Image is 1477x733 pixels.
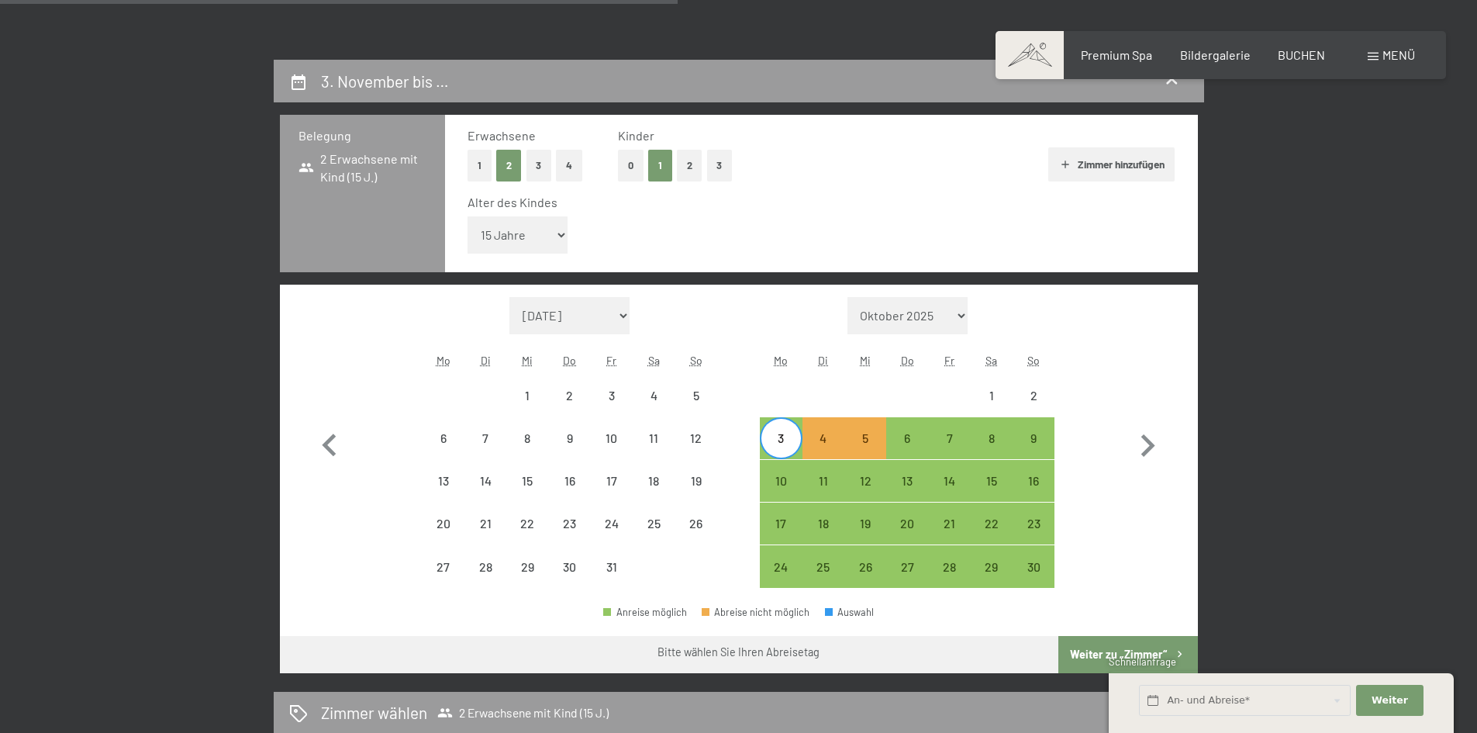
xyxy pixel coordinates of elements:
button: 1 [468,150,492,182]
div: Thu Oct 23 2025 [549,503,591,545]
div: Abreise nicht möglich [633,460,675,502]
div: Fri Oct 17 2025 [591,460,633,502]
div: Abreise nicht möglich [591,460,633,502]
div: Fri Oct 10 2025 [591,417,633,459]
div: 22 [972,517,1011,556]
div: Abreise möglich [760,545,802,587]
div: Abreise möglich [928,545,970,587]
div: Thu Nov 20 2025 [886,503,928,545]
div: Mon Nov 17 2025 [760,503,802,545]
button: Weiter [1356,685,1423,717]
div: 17 [592,475,631,513]
div: Abreise nicht möglich [675,460,716,502]
div: Alter des Kindes [468,194,1163,211]
div: 28 [930,561,968,600]
div: Abreise nicht möglich [971,374,1013,416]
div: 12 [846,475,885,513]
div: 23 [550,517,589,556]
div: Auswahl [825,607,875,617]
div: Sun Oct 05 2025 [675,374,716,416]
div: Abreise nicht möglich [675,417,716,459]
div: Abreise nicht möglich [423,545,464,587]
div: Fri Oct 03 2025 [591,374,633,416]
span: Kinder [618,128,654,143]
div: Mon Nov 03 2025 [760,417,802,459]
div: 19 [846,517,885,556]
div: Tue Nov 04 2025 [802,417,844,459]
div: Abreise möglich [971,460,1013,502]
span: Schnellanfrage [1109,655,1176,668]
div: 18 [804,517,843,556]
div: Sat Oct 04 2025 [633,374,675,416]
div: 24 [592,517,631,556]
div: 2 [1014,389,1053,428]
div: Abreise möglich [844,503,886,545]
div: Abreise möglich [1013,545,1054,587]
div: Mon Oct 27 2025 [423,545,464,587]
div: Abreise möglich [1013,417,1054,459]
a: Premium Spa [1081,47,1152,62]
button: 3 [707,150,733,182]
div: 11 [634,432,673,471]
div: Abreise nicht möglich [549,460,591,502]
div: Thu Oct 16 2025 [549,460,591,502]
div: 20 [424,517,463,556]
div: Abreise nicht möglich [549,503,591,545]
div: Mon Oct 13 2025 [423,460,464,502]
div: Thu Oct 09 2025 [549,417,591,459]
div: Abreise nicht möglich [675,374,716,416]
abbr: Mittwoch [860,354,871,367]
div: Abreise nicht möglich [591,417,633,459]
div: Thu Nov 13 2025 [886,460,928,502]
div: Abreise nicht möglich [549,545,591,587]
div: 7 [930,432,968,471]
div: Thu Oct 30 2025 [549,545,591,587]
div: 29 [972,561,1011,600]
div: Mon Nov 10 2025 [760,460,802,502]
div: Bitte wählen Sie Ihren Abreisetag [657,645,820,660]
div: 16 [550,475,589,513]
div: 20 [888,517,927,556]
div: Abreise möglich [928,503,970,545]
div: 3 [761,432,800,471]
div: Mon Nov 24 2025 [760,545,802,587]
span: Weiter [1372,693,1408,707]
div: Abreise möglich [760,417,802,459]
div: 25 [804,561,843,600]
div: Abreise möglich [886,417,928,459]
div: Fri Nov 28 2025 [928,545,970,587]
span: 2 Erwachsene mit Kind (15 J.) [437,705,609,721]
div: 8 [972,432,1011,471]
div: Sat Nov 22 2025 [971,503,1013,545]
div: Abreise nicht möglich, da die Mindestaufenthaltsdauer nicht erfüllt wird [802,417,844,459]
div: 4 [634,389,673,428]
div: Tue Oct 21 2025 [464,503,506,545]
div: Wed Nov 05 2025 [844,417,886,459]
div: 26 [846,561,885,600]
div: Abreise nicht möglich [506,503,548,545]
button: Weiter zu „Zimmer“ [1058,636,1197,673]
div: Tue Oct 28 2025 [464,545,506,587]
div: Sun Oct 19 2025 [675,460,716,502]
div: Wed Oct 15 2025 [506,460,548,502]
button: 0 [618,150,644,182]
div: Sun Oct 26 2025 [675,503,716,545]
div: Abreise möglich [802,460,844,502]
button: 2 [677,150,702,182]
div: Tue Oct 07 2025 [464,417,506,459]
div: Tue Oct 14 2025 [464,460,506,502]
div: Abreise möglich [886,503,928,545]
div: Sun Nov 30 2025 [1013,545,1054,587]
div: Anreise möglich [603,607,687,617]
div: Fri Nov 07 2025 [928,417,970,459]
div: Abreise möglich [760,503,802,545]
div: Abreise nicht möglich [549,374,591,416]
div: Abreise nicht möglich [506,460,548,502]
div: Abreise möglich [802,503,844,545]
div: Sat Nov 29 2025 [971,545,1013,587]
div: Abreise nicht möglich [423,460,464,502]
div: Abreise möglich [844,460,886,502]
div: Abreise nicht möglich [464,503,506,545]
div: 16 [1014,475,1053,513]
div: 26 [676,517,715,556]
